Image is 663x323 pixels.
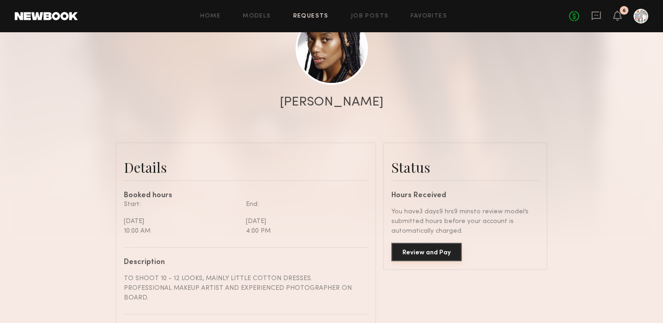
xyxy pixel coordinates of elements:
div: 10:00 AM [124,226,239,236]
div: [DATE] [124,217,239,226]
div: 4:00 PM [246,226,361,236]
a: Home [200,13,221,19]
div: TO SHOOT 10 - 12 LOOKS, MAINLY LITTLE COTTON DRESSES. PROFESSIONAL MAKEUP ARTIST AND EXPERIENCED ... [124,274,361,303]
a: Favorites [411,13,447,19]
div: You have 3 days 9 hrs 9 mins to review model’s submitted hours before your account is automatical... [391,207,539,236]
div: End: [246,200,361,209]
a: Models [243,13,271,19]
button: Review and Pay [391,243,462,261]
div: [PERSON_NAME] [280,96,384,109]
div: Hours Received [391,192,539,200]
div: Description [124,259,361,266]
div: [DATE] [246,217,361,226]
div: 6 [622,8,626,13]
div: Start: [124,200,239,209]
a: Requests [293,13,329,19]
a: Job Posts [351,13,389,19]
div: Details [124,158,368,176]
div: Booked hours [124,192,368,200]
div: Status [391,158,539,176]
